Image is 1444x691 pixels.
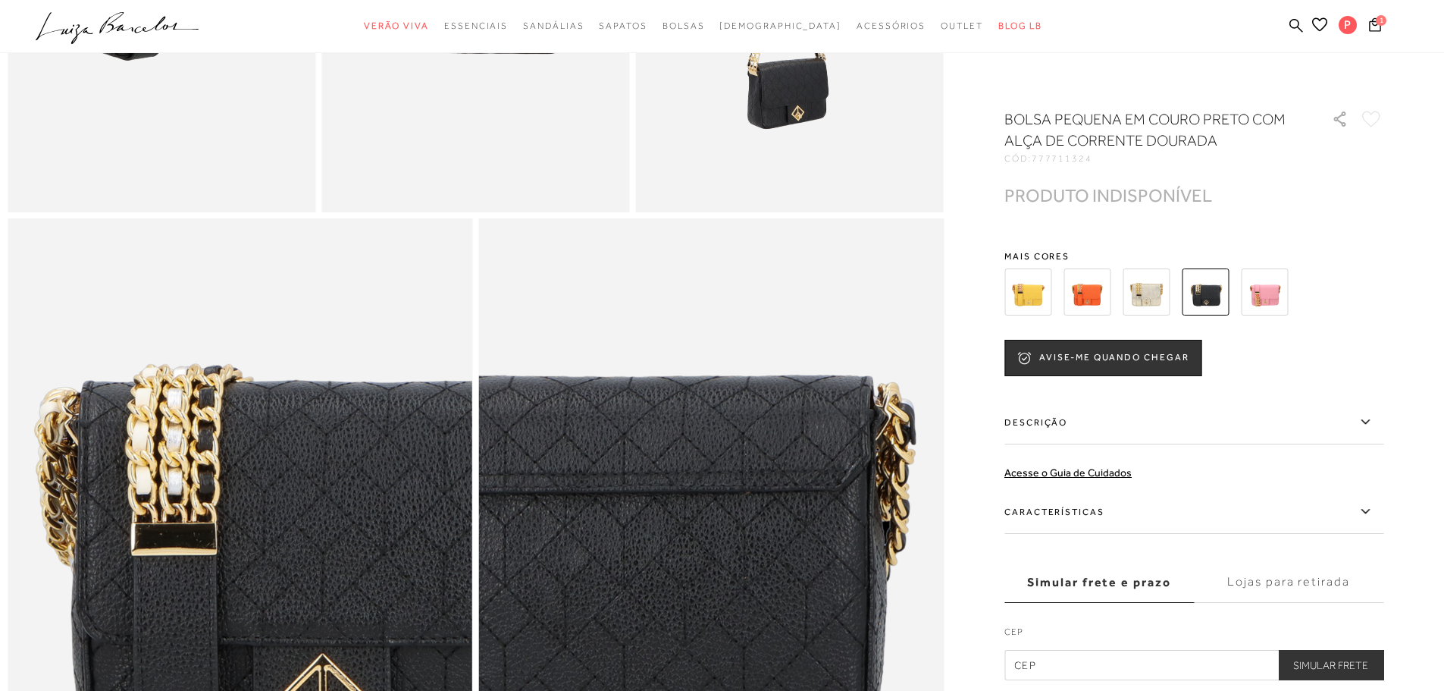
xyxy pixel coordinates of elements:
span: BLOG LB [998,20,1042,31]
h1: BOLSA PEQUENA EM COURO PRETO COM ALÇA DE CORRENTE DOURADA [1004,108,1289,151]
a: categoryNavScreenReaderText [941,12,983,40]
a: BLOG LB [998,12,1042,40]
img: BOLSA PEQUENA EM COURO LARANJA SUNSET COM ALÇA DE CORRENTE DOURADA [1063,269,1110,316]
span: Essenciais [444,20,508,31]
a: categoryNavScreenReaderText [599,12,647,40]
a: noSubCategoriesText [719,12,841,40]
span: Acessórios [857,20,926,31]
span: Verão Viva [364,20,429,31]
img: BOLSA PEQUENA EM COURO METALIZADO OURO COM ALÇA DE CORRENTE DOURADA [1123,269,1170,316]
button: P [1332,15,1364,39]
a: categoryNavScreenReaderText [444,12,508,40]
label: CEP [1004,625,1383,646]
button: Simular Frete [1278,650,1383,680]
div: PRODUTO INDISPONÍVEL [1004,187,1212,203]
img: BOLSA PEQUENA EM COURO AMARELO HONEY COM ALÇA DE CORRENTE DOURADA [1004,269,1051,316]
label: Lojas para retirada [1194,562,1383,603]
span: 777711324 [1032,153,1092,164]
label: Simular frete e prazo [1004,562,1194,603]
span: P [1339,16,1357,34]
div: CÓD: [1004,154,1308,163]
img: BOLSA PEQUENA EM COURO PRETO COM ALÇA DE CORRENTE DOURADA [1182,269,1229,316]
a: Acesse o Guia de Cuidados [1004,466,1132,479]
span: Sandálias [523,20,584,31]
a: categoryNavScreenReaderText [364,12,429,40]
span: Sapatos [599,20,647,31]
button: AVISE-ME QUANDO CHEGAR [1004,340,1201,376]
span: 1 [1376,15,1386,26]
a: categoryNavScreenReaderText [662,12,705,40]
label: Descrição [1004,400,1383,444]
span: Outlet [941,20,983,31]
label: Características [1004,490,1383,534]
a: categoryNavScreenReaderText [523,12,584,40]
a: categoryNavScreenReaderText [857,12,926,40]
input: CEP [1004,650,1383,680]
img: BOLSA PEQUENA EM COURO ROSA CEREJEIRA COM ALÇA DE CORRENTE DOURADA [1241,269,1288,316]
span: [DEMOGRAPHIC_DATA] [719,20,841,31]
span: Mais cores [1004,252,1383,261]
button: 1 [1364,17,1386,37]
span: Bolsas [662,20,705,31]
